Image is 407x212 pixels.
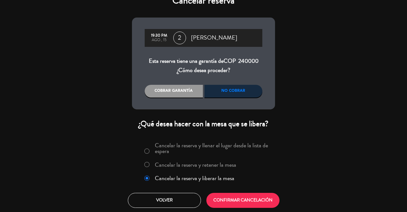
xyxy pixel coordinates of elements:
div: No cobrar [204,85,263,98]
span: COP [224,57,236,65]
div: ago., 15 [148,38,170,42]
label: Cancelar la reserva y retener la mesa [155,162,236,168]
label: Cancelar la reserva y liberar la mesa [155,175,234,181]
span: 2 [173,32,186,44]
div: Esta reserva tiene una garantía de ¿Cómo desea proceder? [145,56,262,75]
div: 19:30 PM [148,33,170,38]
span: 240000 [238,57,259,65]
span: [PERSON_NAME] [191,33,237,43]
div: Cobrar garantía [145,85,203,98]
div: ¿Qué desea hacer con la mesa que se libera? [132,119,275,129]
label: Cancelar la reserva y llenar el lugar desde la lista de espera [155,143,271,154]
button: CONFIRMAR CANCELACIÓN [206,193,279,208]
button: Volver [128,193,201,208]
